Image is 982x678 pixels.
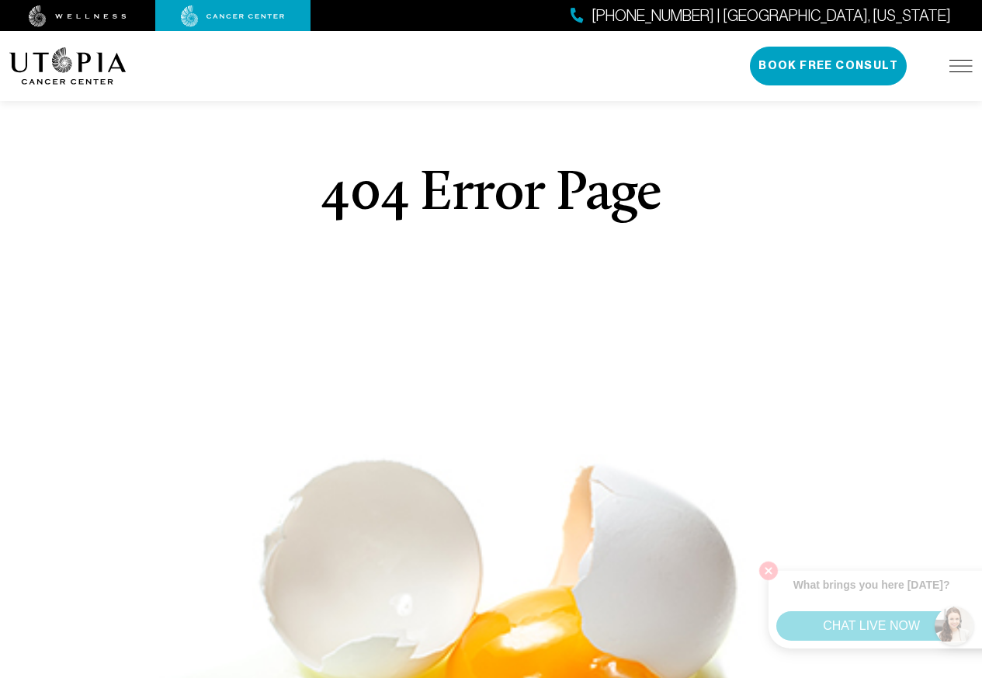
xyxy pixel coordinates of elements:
[321,167,661,223] h1: 404 Error Page
[9,47,127,85] img: logo
[181,5,285,27] img: cancer center
[750,47,907,85] button: Book Free Consult
[949,60,973,72] img: icon-hamburger
[571,5,951,27] a: [PHONE_NUMBER] | [GEOGRAPHIC_DATA], [US_STATE]
[592,5,951,27] span: [PHONE_NUMBER] | [GEOGRAPHIC_DATA], [US_STATE]
[29,5,127,27] img: wellness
